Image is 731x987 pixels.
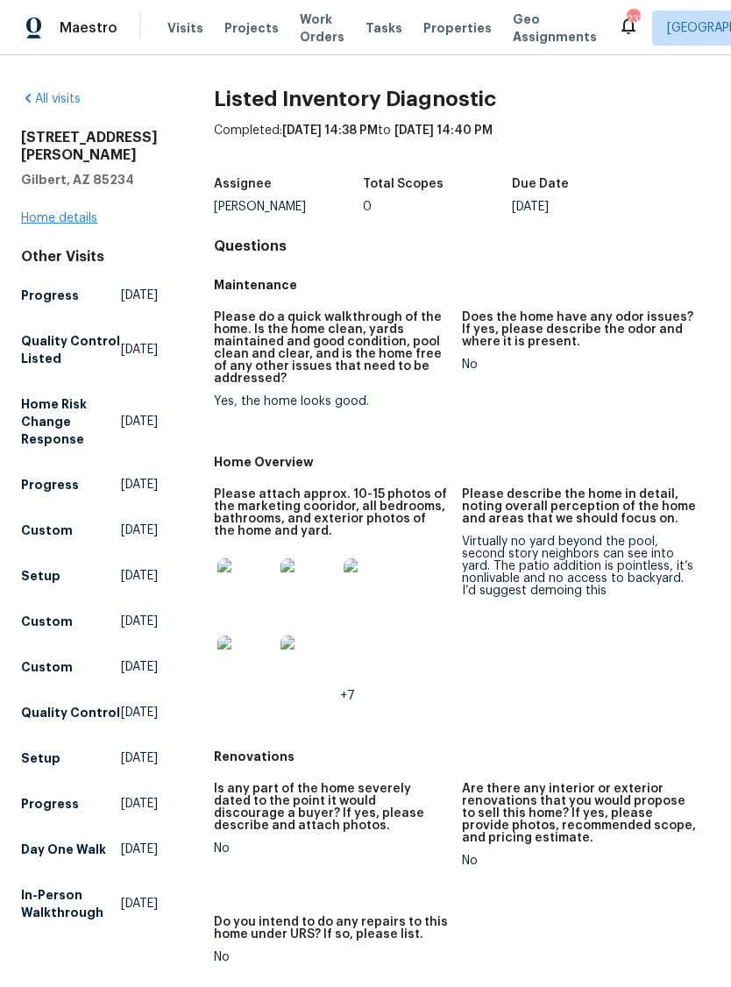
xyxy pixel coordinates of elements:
[21,171,158,188] h5: Gilbert, AZ 85234
[21,325,158,374] a: Quality Control Listed[DATE]
[21,795,79,813] h5: Progress
[60,19,117,37] span: Maestro
[21,886,121,921] h5: In-Person Walkthrough
[214,311,448,385] h5: Please do a quick walkthrough of the home. Is the home clean, yards maintained and good condition...
[167,19,203,37] span: Visits
[365,22,402,34] span: Tasks
[21,388,158,455] a: Home Risk Change Response[DATE]
[224,19,279,37] span: Projects
[121,567,158,585] span: [DATE]
[214,842,448,855] div: No
[21,515,158,546] a: Custom[DATE]
[627,11,639,28] div: 233
[121,749,158,767] span: [DATE]
[121,704,158,721] span: [DATE]
[121,795,158,813] span: [DATE]
[462,359,696,371] div: No
[21,469,158,501] a: Progress[DATE]
[394,124,493,137] span: [DATE] 14:40 PM
[21,476,79,493] h5: Progress
[21,841,106,858] h5: Day One Walk
[214,238,710,255] h4: Questions
[423,19,492,37] span: Properties
[214,916,448,941] h5: Do you intend to do any repairs to this home under URS? If so, please list.
[21,248,158,266] div: Other Visits
[214,201,363,213] div: [PERSON_NAME]
[121,841,158,858] span: [DATE]
[282,124,378,137] span: [DATE] 14:38 PM
[340,690,355,702] span: +7
[21,560,158,592] a: Setup[DATE]
[21,658,73,676] h5: Custom
[512,178,569,190] h5: Due Date
[121,341,158,359] span: [DATE]
[214,748,710,765] h5: Renovations
[214,90,710,108] h2: Listed Inventory Diagnostic
[21,606,158,637] a: Custom[DATE]
[214,395,448,408] div: Yes, the home looks good.
[214,951,448,963] div: No
[21,834,158,865] a: Day One Walk[DATE]
[21,704,120,721] h5: Quality Control
[121,522,158,539] span: [DATE]
[121,413,158,430] span: [DATE]
[462,855,696,867] div: No
[121,895,158,912] span: [DATE]
[21,287,79,304] h5: Progress
[21,879,158,928] a: In-Person Walkthrough[DATE]
[513,11,597,46] span: Geo Assignments
[21,280,158,311] a: Progress[DATE]
[214,488,448,537] h5: Please attach approx. 10-15 photos of the marketing cooridor, all bedrooms, bathrooms, and exteri...
[21,129,158,164] h2: [STREET_ADDRESS][PERSON_NAME]
[214,783,448,832] h5: Is any part of the home severely dated to the point it would discourage a buyer? If yes, please d...
[21,212,97,224] a: Home details
[121,658,158,676] span: [DATE]
[300,11,344,46] span: Work Orders
[363,201,512,213] div: 0
[21,567,60,585] h5: Setup
[21,522,73,539] h5: Custom
[21,697,158,728] a: Quality Control[DATE]
[214,453,710,471] h5: Home Overview
[21,613,73,630] h5: Custom
[462,488,696,525] h5: Please describe the home in detail, noting overall perception of the home and areas that we shoul...
[214,276,710,294] h5: Maintenance
[21,742,158,774] a: Setup[DATE]
[21,788,158,820] a: Progress[DATE]
[21,93,81,105] a: All visits
[121,287,158,304] span: [DATE]
[21,651,158,683] a: Custom[DATE]
[21,395,121,448] h5: Home Risk Change Response
[462,311,696,348] h5: Does the home have any odor issues? If yes, please describe the odor and where it is present.
[121,476,158,493] span: [DATE]
[512,201,661,213] div: [DATE]
[21,332,121,367] h5: Quality Control Listed
[462,783,696,844] h5: Are there any interior or exterior renovations that you would propose to sell this home? If yes, ...
[121,613,158,630] span: [DATE]
[363,178,444,190] h5: Total Scopes
[214,178,272,190] h5: Assignee
[214,122,710,167] div: Completed: to
[21,749,60,767] h5: Setup
[462,536,696,597] div: Virtually no yard beyond the pool, second story neighbors can see into yard. The patio addition i...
